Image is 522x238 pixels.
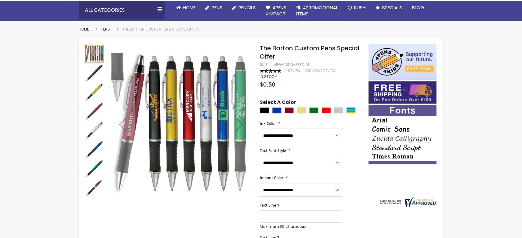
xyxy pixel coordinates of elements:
strong: SKU [260,62,271,67]
img: The Barton Custom Pens Special Offer [85,64,103,82]
span: $0.50 [260,80,275,88]
span: Pencils [238,4,256,11]
img: 4pens 4 kids [368,44,436,80]
a: 4pens.com certificate URL [378,203,437,208]
span: Select A Color [260,99,296,107]
span: Rush [354,4,366,11]
a: Add Your Review [305,68,336,73]
div: The Barton Custom Pens Special Offer [85,44,104,63]
span: 1 [285,68,286,73]
p: Maximum 30 characters [260,224,342,229]
div: Green [309,107,318,113]
div: Availability [260,74,277,79]
span: 4PROMOTIONAL ITEMS [296,4,338,17]
div: Assorted [346,107,356,113]
img: Free shipping on orders over $199 [368,81,436,104]
div: Silver [334,107,343,113]
img: 4pens.com widget logo [378,196,437,207]
a: Blog [407,1,429,14]
a: 1 Review [285,68,301,73]
span: The Barton Custom Pens Special Offer [260,44,360,61]
div: The Barton Custom Pens Special Offer [85,159,104,178]
div: The Barton Custom Pens Special Offer [85,121,104,140]
div: 4PG-9050-SPECIAL [274,62,309,67]
div: The Barton Custom Pens Special Offer [85,63,104,82]
div: Previous [110,44,135,204]
a: Home [79,27,89,32]
img: The Barton Custom Pens Special Offer [85,83,103,101]
a: 4Pens4impact [261,1,291,21]
img: The Barton Custom Pens Special Offer [85,102,103,121]
span: Pens [212,4,222,11]
img: The Barton Custom Pens Special Offer [85,140,103,159]
img: The Barton Custom Pens Special Offer [110,53,251,194]
a: Pencils [227,1,261,14]
span: Blog [412,4,424,11]
a: Rush [343,1,371,14]
div: Red [322,107,331,113]
span: Ink Color [260,121,276,126]
div: Gold [297,107,306,113]
span: Imprint Color [260,175,283,180]
a: Pens [200,1,227,14]
span: Home [183,4,196,11]
div: The Barton Custom Pens Special Offer [85,140,104,159]
span: Review [288,68,301,73]
img: font-personalization-examples [368,105,436,164]
div: Blue [272,107,281,113]
a: Home [171,1,200,14]
div: The Barton Custom Pens Special Offer [85,178,103,197]
span: 4Pens 4impact [266,4,286,17]
a: 4PROMOTIONALITEMS [291,1,343,21]
div: Black [260,107,269,113]
div: The Barton Custom Pens Special Offer [85,82,104,101]
span: Text Line 1 [260,203,279,208]
div: Next [227,44,251,204]
div: 100% [260,69,281,73]
img: The Barton Custom Pens Special Offer [85,121,103,140]
span: In stock [260,74,277,79]
li: The Barton Custom Pens Special Offer [122,27,198,32]
img: The Barton Custom Pens Special Offer [85,178,103,197]
span: Specials [382,4,402,11]
div: The Barton Custom Pens Special Offer [85,101,104,121]
span: Text Font Style [260,148,286,153]
div: Burgundy [284,107,294,113]
img: The Barton Custom Pens Special Offer [85,159,103,178]
a: Pens [101,27,110,32]
div: All Categories [79,1,165,19]
a: Specials [371,1,407,14]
